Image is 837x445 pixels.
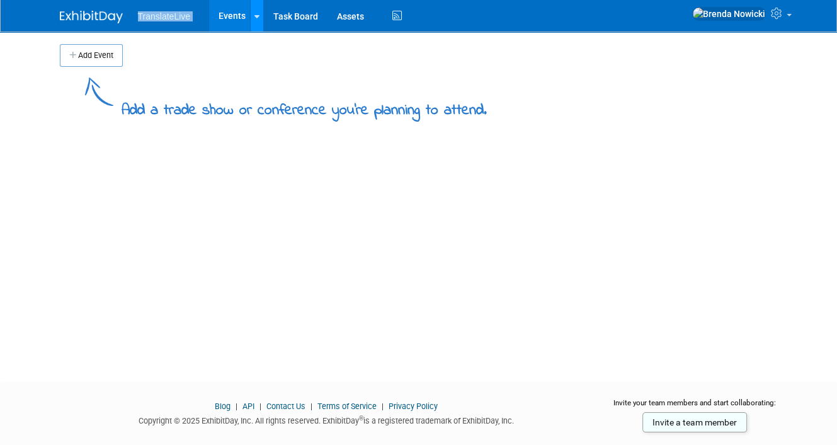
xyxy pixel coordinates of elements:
span: | [232,402,241,411]
button: Add Event [60,44,123,67]
a: Invite a team member [642,412,747,432]
sup: ® [359,415,363,422]
a: Privacy Policy [389,402,438,411]
a: API [242,402,254,411]
img: Brenda Nowicki [692,7,766,21]
a: Blog [215,402,231,411]
div: Invite your team members and start collaborating: [612,398,778,417]
a: Terms of Service [317,402,377,411]
span: | [256,402,265,411]
span: TranslateLive [138,11,191,21]
div: Copyright © 2025 ExhibitDay, Inc. All rights reserved. ExhibitDay is a registered trademark of Ex... [60,412,594,427]
img: ExhibitDay [60,11,123,23]
div: Add a trade show or conference you're planning to attend. [122,91,487,122]
span: | [379,402,387,411]
span: | [307,402,316,411]
a: Contact Us [266,402,305,411]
